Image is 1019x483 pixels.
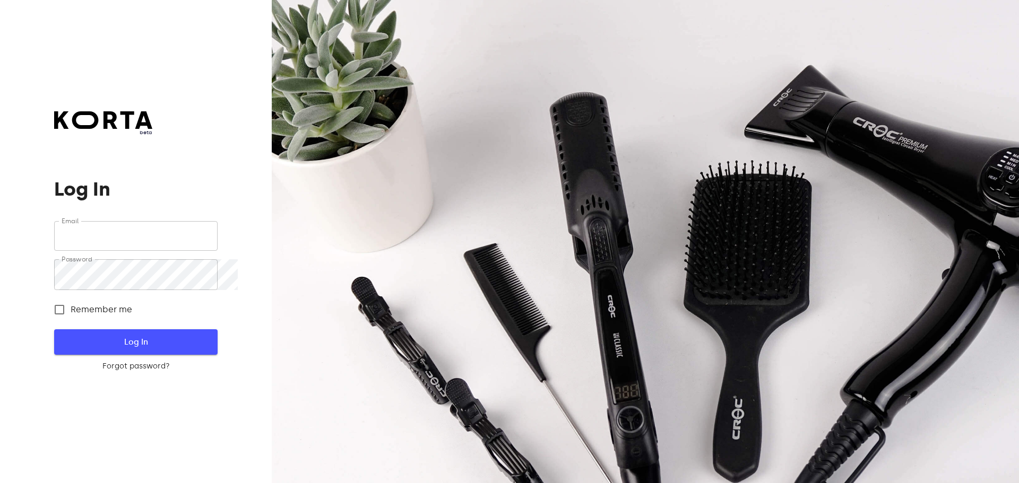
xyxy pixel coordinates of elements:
[54,111,152,136] a: beta
[54,129,152,136] span: beta
[54,329,217,355] button: Log In
[71,335,200,349] span: Log In
[54,179,217,200] h1: Log In
[54,361,217,372] a: Forgot password?
[71,303,132,316] span: Remember me
[54,111,152,129] img: Korta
